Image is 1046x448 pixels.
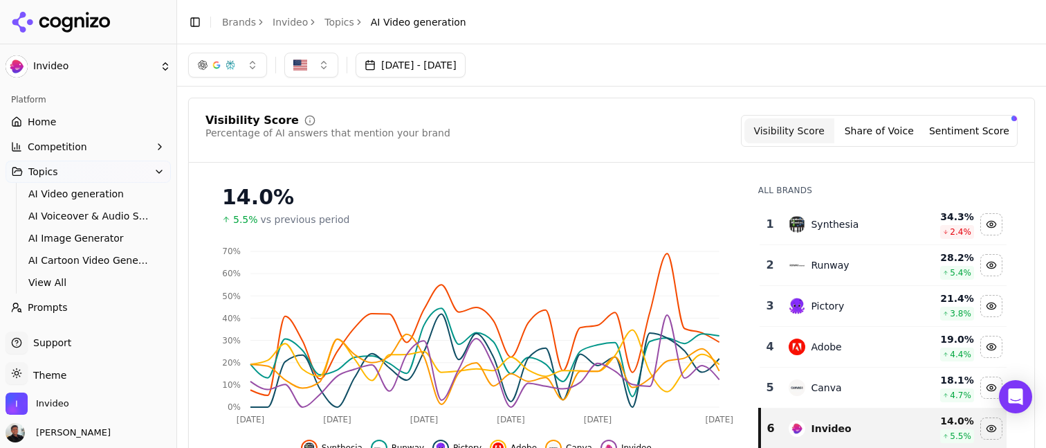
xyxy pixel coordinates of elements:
button: Hide runway data [980,254,1002,276]
span: AI Voiceover & Audio Synthesis Software [28,209,149,223]
div: Pictory [811,299,844,313]
span: Invideo [33,60,154,73]
span: 3.8 % [950,308,971,319]
div: 5 [765,379,776,396]
span: AI Video generation [28,187,149,201]
img: US [293,58,307,72]
a: AI Cartoon Video Generator [23,251,154,270]
tspan: 60% [222,269,241,278]
button: Hide pictory data [980,295,1002,317]
button: Hide synthesia data [980,213,1002,235]
tr: 5canvaCanva18.1%4.7%Hide canva data [760,368,1007,409]
span: 5.5 % [950,431,971,442]
tspan: 70% [222,247,241,256]
tspan: [DATE] [410,415,439,424]
div: 21.4 % [911,292,974,305]
button: Open user button [6,423,111,442]
span: Theme [28,370,66,381]
span: Home [28,115,56,129]
a: Home [6,111,171,133]
button: Competition [6,136,171,158]
div: Synthesia [811,217,859,231]
div: 14.0% [222,185,731,210]
span: AI Image Generator [28,231,149,245]
button: Visibility Score [744,118,834,143]
a: View All [23,273,154,292]
div: Runway [811,258,849,272]
div: Visibility Score [205,115,299,126]
span: AI Cartoon Video Generator [28,253,149,267]
tspan: 30% [222,336,241,346]
span: 2.4 % [950,226,971,238]
tspan: 40% [222,314,241,323]
img: runway [789,257,805,274]
div: All Brands [758,185,1007,196]
div: Canva [811,381,841,395]
div: 14.0 % [911,414,974,428]
img: adobe [789,339,805,355]
tr: 1synthesiaSynthesia34.3%2.4%Hide synthesia data [760,204,1007,245]
div: Platform [6,89,171,111]
tspan: 20% [222,358,241,368]
a: AI Video generation [23,184,154,204]
tr: 3pictoryPictory21.4%3.8%Hide pictory data [760,286,1007,327]
div: 3 [765,298,776,314]
tspan: 10% [222,380,241,390]
tspan: [DATE] [584,415,612,424]
img: canva [789,379,805,396]
span: Invideo [36,397,69,410]
span: 5.4 % [950,267,971,278]
tspan: [DATE] [237,415,265,424]
img: synthesia [789,216,805,233]
img: Ankit Solanki [6,423,25,442]
img: invideo [789,420,805,437]
button: Hide adobe data [980,336,1002,358]
tspan: [DATE] [323,415,351,424]
div: 34.3 % [911,210,974,224]
div: 6 [767,420,776,437]
a: Brands [222,17,256,28]
div: Adobe [811,340,841,354]
nav: breadcrumb [222,15,466,29]
span: View All [28,276,149,289]
a: Citations [6,321,171,343]
span: Citations [28,325,71,339]
button: Hide canva data [980,377,1002,399]
div: Invideo [811,422,851,436]
div: Open Intercom Messenger [999,380,1032,413]
button: Sentiment Score [924,118,1014,143]
button: [DATE] - [DATE] [356,53,466,78]
div: 28.2 % [911,251,974,265]
div: 2 [765,257,776,274]
span: AI Video generation [371,15,466,29]
a: AI Voiceover & Audio Synthesis Software [23,206,154,226]
div: 19.0 % [911,332,974,346]
a: AI Image Generator [23,229,154,248]
button: Hide invideo data [980,418,1002,440]
span: vs previous period [261,213,350,226]
div: Percentage of AI answers that mention your brand [205,126,450,140]
span: 5.5% [233,213,258,226]
tspan: [DATE] [705,415,733,424]
span: 4.7 % [950,390,971,401]
img: pictory [789,298,805,314]
tspan: [DATE] [497,415,525,424]
div: 18.1 % [911,373,974,387]
div: 1 [765,216,776,233]
span: Topics [28,165,58,179]
button: Topics [6,161,171,183]
span: Prompts [28,301,68,314]
a: Invideo [273,15,308,29]
span: 4.4 % [950,349,971,360]
tspan: 0% [228,402,241,412]
img: Invideo [6,55,28,78]
button: Share of Voice [834,118,924,143]
a: Topics [324,15,354,29]
tr: 4adobeAdobe19.0%4.4%Hide adobe data [760,327,1007,368]
div: 4 [765,339,776,355]
span: [PERSON_NAME] [30,427,111,439]
tspan: 50% [222,292,241,301]
img: Invideo [6,393,28,415]
a: Prompts [6,296,171,319]
span: Competition [28,140,87,154]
